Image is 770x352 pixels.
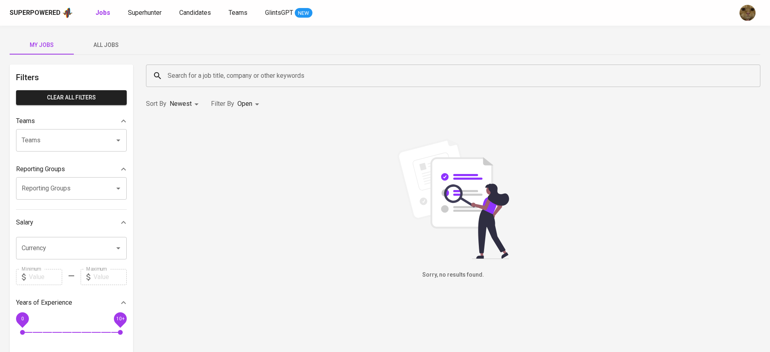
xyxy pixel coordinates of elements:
[79,40,133,50] span: All Jobs
[29,269,62,285] input: Value
[21,316,24,321] span: 0
[113,135,124,146] button: Open
[113,243,124,254] button: Open
[179,9,211,16] span: Candidates
[265,9,293,16] span: GlintsGPT
[128,8,163,18] a: Superhunter
[128,9,162,16] span: Superhunter
[95,9,110,16] b: Jobs
[265,8,312,18] a: GlintsGPT NEW
[16,161,127,177] div: Reporting Groups
[146,271,760,279] h6: Sorry, no results found.
[22,93,120,103] span: Clear All filters
[237,100,252,107] span: Open
[16,90,127,105] button: Clear All filters
[170,99,192,109] p: Newest
[93,269,127,285] input: Value
[179,8,213,18] a: Candidates
[16,164,65,174] p: Reporting Groups
[170,97,201,111] div: Newest
[16,214,127,231] div: Salary
[229,9,247,16] span: Teams
[295,9,312,17] span: NEW
[95,8,112,18] a: Jobs
[211,99,234,109] p: Filter By
[229,8,249,18] a: Teams
[16,295,127,311] div: Years of Experience
[10,7,73,19] a: Superpoweredapp logo
[116,316,124,321] span: 10+
[393,139,513,259] img: file_searching.svg
[16,298,72,307] p: Years of Experience
[237,97,262,111] div: Open
[113,183,124,194] button: Open
[740,5,756,21] img: ec6c0910-f960-4a00-a8f8-c5744e41279e.jpg
[16,71,127,84] h6: Filters
[16,113,127,129] div: Teams
[16,116,35,126] p: Teams
[146,99,166,109] p: Sort By
[16,218,33,227] p: Salary
[10,8,61,18] div: Superpowered
[62,7,73,19] img: app logo
[14,40,69,50] span: My Jobs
